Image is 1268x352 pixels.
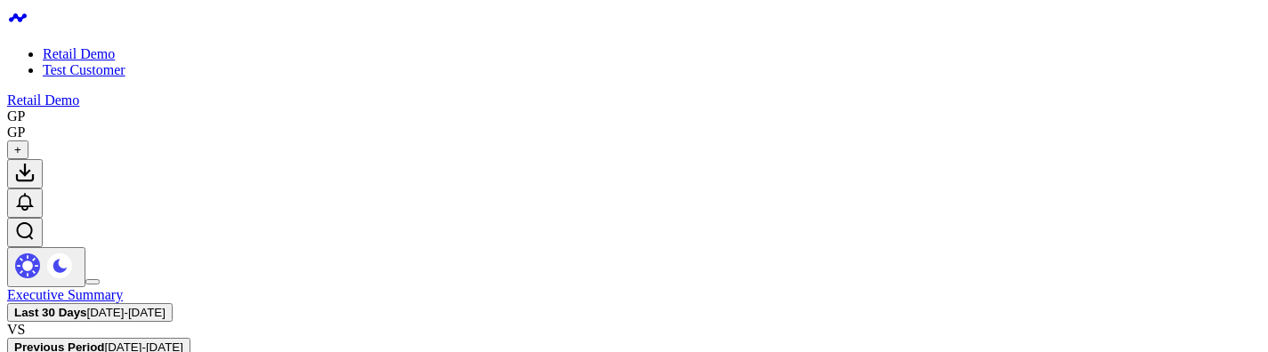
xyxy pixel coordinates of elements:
div: GP [7,108,25,124]
a: Test Customer [43,62,125,77]
span: [DATE] - [DATE] [87,306,166,319]
div: VS [7,322,1261,338]
a: Retail Demo [43,46,115,61]
button: + [7,140,28,159]
button: Open search [7,218,43,247]
b: Last 30 Days [14,306,87,319]
div: GP [7,124,25,140]
button: Last 30 Days[DATE]-[DATE] [7,303,173,322]
span: + [14,143,21,156]
a: Executive Summary [7,287,123,302]
a: Retail Demo [7,92,79,108]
